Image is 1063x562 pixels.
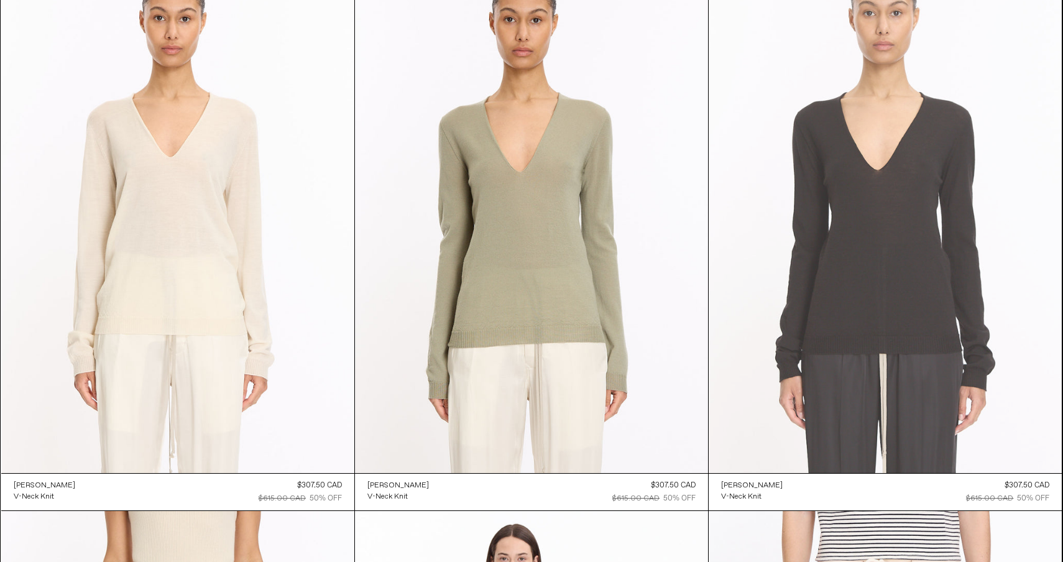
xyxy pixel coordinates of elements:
[1005,480,1049,491] div: $307.50 CAD
[721,480,783,491] a: [PERSON_NAME]
[1017,493,1049,504] div: 50% OFF
[297,480,342,491] div: $307.50 CAD
[612,493,660,504] div: $615.00 CAD
[14,492,54,502] div: V-Neck Knit
[310,493,342,504] div: 50% OFF
[721,492,762,502] div: V-Neck Knit
[14,491,75,502] a: V-Neck Knit
[663,493,696,504] div: 50% OFF
[14,480,75,491] a: [PERSON_NAME]
[367,480,429,491] a: [PERSON_NAME]
[721,481,783,491] div: [PERSON_NAME]
[651,480,696,491] div: $307.50 CAD
[721,491,783,502] a: V-Neck Knit
[259,493,306,504] div: $615.00 CAD
[367,481,429,491] div: [PERSON_NAME]
[14,481,75,491] div: [PERSON_NAME]
[367,492,408,502] div: V-Neck Knit
[966,493,1013,504] div: $615.00 CAD
[367,491,429,502] a: V-Neck Knit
